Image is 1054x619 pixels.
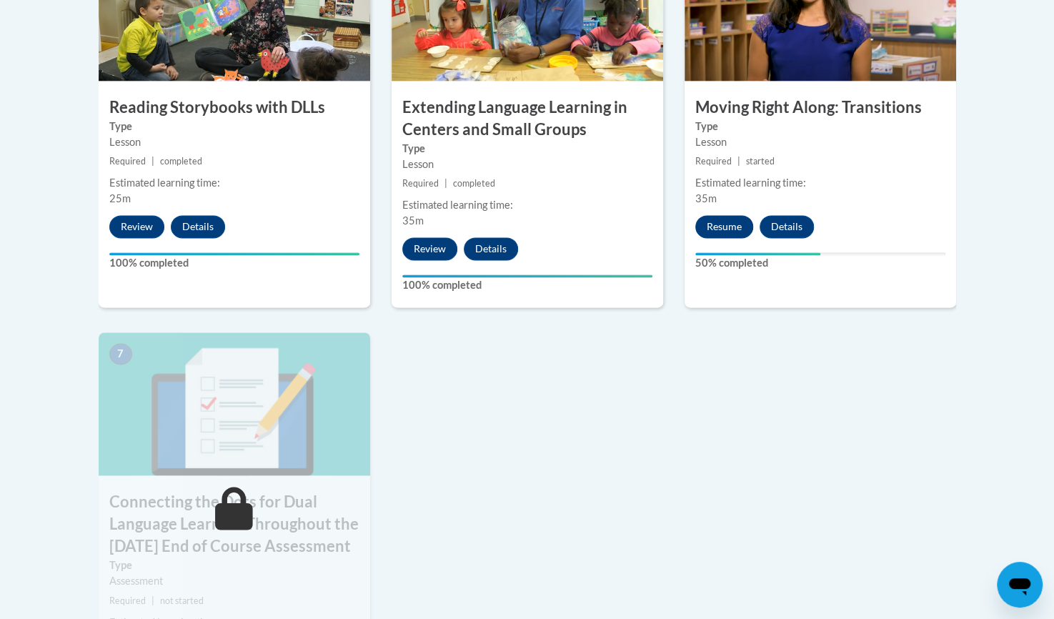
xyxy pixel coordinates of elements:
img: Course Image [99,332,370,475]
div: Lesson [695,134,945,150]
div: Lesson [402,157,652,172]
span: completed [160,156,202,167]
span: Required [402,178,439,189]
label: Type [109,558,359,573]
span: 35m [695,192,717,204]
label: 100% completed [402,277,652,293]
h3: Reading Storybooks with DLLs [99,96,370,119]
label: Type [402,141,652,157]
h3: Moving Right Along: Transitions [685,96,956,119]
div: Lesson [109,134,359,150]
div: Your progress [109,252,359,255]
span: completed [453,178,495,189]
button: Resume [695,215,753,238]
label: 50% completed [695,255,945,271]
div: Your progress [402,274,652,277]
h3: Connecting the Dots for Dual Language Learners Throughout the [DATE] End of Course Assessment [99,491,370,557]
div: Estimated learning time: [402,197,652,213]
button: Details [464,237,518,260]
div: Your progress [695,252,820,255]
span: | [151,595,154,605]
label: Type [109,119,359,134]
span: Required [695,156,732,167]
span: 7 [109,343,132,365]
span: not started [160,595,204,605]
span: 35m [402,214,424,227]
label: Type [695,119,945,134]
iframe: Button to launch messaging window [997,562,1043,608]
div: Assessment [109,573,359,589]
button: Review [402,237,457,260]
span: | [737,156,740,167]
button: Details [760,215,814,238]
span: | [444,178,447,189]
span: started [746,156,775,167]
button: Review [109,215,164,238]
h3: Extending Language Learning in Centers and Small Groups [392,96,663,141]
span: | [151,156,154,167]
label: 100% completed [109,255,359,271]
span: Required [109,156,146,167]
button: Details [171,215,225,238]
div: Estimated learning time: [109,175,359,191]
div: Estimated learning time: [695,175,945,191]
span: Required [109,595,146,605]
span: 25m [109,192,131,204]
